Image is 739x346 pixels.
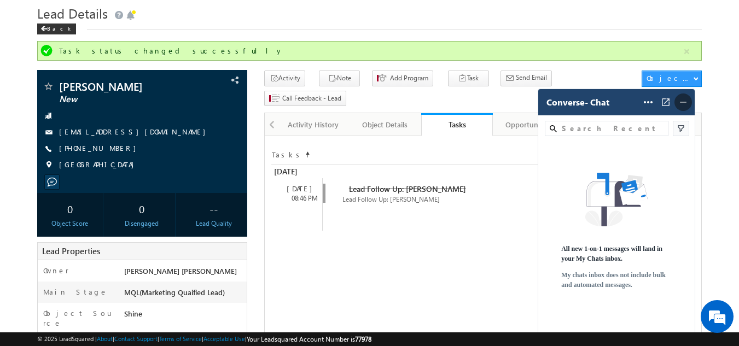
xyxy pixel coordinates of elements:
img: svg+xml;base64,PHN2ZyB4bWxucz0iaHR0cDovL3d3dy53My5vcmcvMjAwMC9zdmciIHdpZHRoPSIyNCIgaGVpZ2h0PSIyNC... [678,97,689,108]
div: Opportunities [502,118,555,131]
label: Owner [43,266,69,275]
span: Lead Follow Up: [PERSON_NAME] [342,195,440,203]
a: Object Details [350,113,421,136]
textarea: Type your message and hit 'Enter' [14,101,200,259]
button: Add Program [372,71,433,86]
button: Call Feedback - Lead [264,91,346,107]
span: © 2025 LeadSquared | | | | | [37,334,371,344]
a: Acceptable Use [203,335,245,342]
span: New [59,94,189,105]
span: [PHONE_NUMBER] [59,143,142,154]
button: Note [319,71,360,86]
img: d_60004797649_company_0_60004797649 [19,57,46,72]
span: My chats inbox does not include bulk and automated messages. [561,270,672,290]
a: Activity History [278,113,350,136]
div: Disengaged [112,219,172,228]
span: Your Leadsquared Account Number is [247,335,371,343]
label: Object Source [43,308,114,328]
div: MQL(Marketing Quaified Lead) [121,287,247,302]
div: Lead Quality [183,219,244,228]
div: Shine [121,308,247,324]
a: Opportunities [493,113,565,136]
span: 77978 [355,335,371,343]
span: Lead Details [37,4,108,22]
div: Minimize live chat window [179,5,206,32]
a: About [97,335,113,342]
img: filter icon [676,123,686,134]
span: [PERSON_NAME] [59,81,189,92]
div: Object Details [358,118,411,131]
div: -- [183,198,244,219]
div: Object Score [40,219,101,228]
a: [EMAIL_ADDRESS][DOMAIN_NAME] [59,127,211,136]
div: [DATE] [277,184,322,193]
input: Search Recent Chats [560,122,664,134]
span: Converse - Chat [546,97,609,107]
button: Activity [264,71,305,86]
div: Tasks [429,119,485,130]
td: Tasks [271,147,304,160]
div: Object Actions [647,73,693,83]
div: 0 [112,198,172,219]
div: Back [37,24,76,34]
a: Contact Support [114,335,158,342]
span: Send Email [516,73,547,83]
span: Lead Properties [42,245,100,256]
div: 08:46 PM [277,193,322,203]
img: Open Full Screen [660,97,671,108]
button: Task [448,71,489,86]
div: Task status changed successfully [59,46,683,56]
div: Chat with us now [57,57,184,72]
span: Sort Timeline [305,148,310,157]
span: Add Program [390,73,428,83]
div: Activity History [287,118,340,131]
span: Call Feedback - Lead [282,93,341,103]
span: All new 1-on-1 messages will land in your My Chats inbox. [561,244,672,263]
span: [GEOGRAPHIC_DATA] [59,160,139,171]
button: Send Email [501,71,552,86]
div: 0 [40,198,101,219]
span: [PERSON_NAME] [PERSON_NAME] [124,266,237,275]
span: Lead Follow Up: [PERSON_NAME] [349,184,466,194]
label: Main Stage [43,287,108,297]
a: Tasks [421,113,493,136]
a: Terms of Service [159,335,202,342]
button: Object Actions [642,71,702,87]
div: [DATE] [271,165,321,178]
img: search [550,125,557,132]
em: Start Chat [149,268,199,283]
a: Back [37,23,82,32]
img: loading 2 [585,173,647,226]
